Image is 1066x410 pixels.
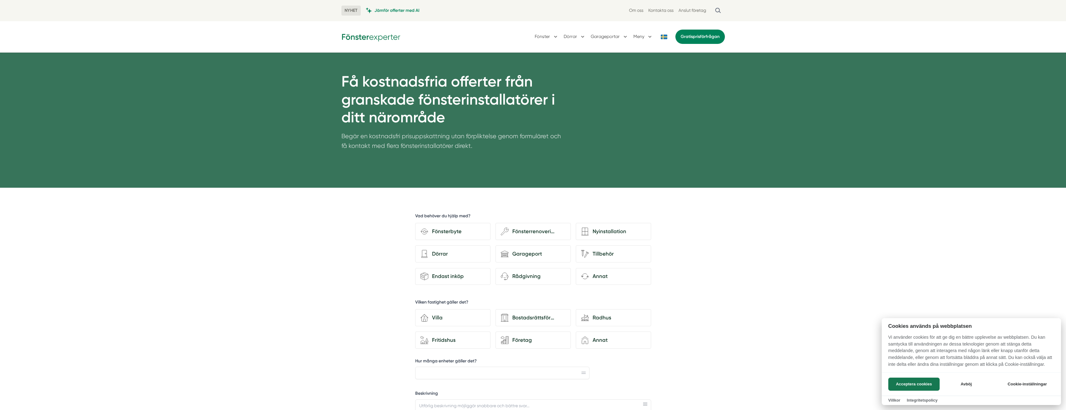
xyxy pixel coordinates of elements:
[882,323,1061,329] h2: Cookies används på webbplatsen
[888,398,900,403] a: Villkor
[882,334,1061,372] p: Vi använder cookies för att ge dig en bättre upplevelse av webbplatsen. Du kan samtycka till anvä...
[888,378,940,391] button: Acceptera cookies
[1000,378,1054,391] button: Cookie-inställningar
[907,398,937,403] a: Integritetspolicy
[942,378,991,391] button: Avböj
